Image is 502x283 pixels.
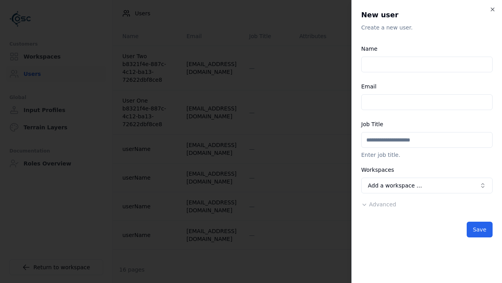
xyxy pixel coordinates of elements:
[361,46,377,52] label: Name
[361,24,493,31] p: Create a new user.
[467,222,493,237] button: Save
[368,182,422,189] span: Add a workspace …
[361,167,394,173] label: Workspaces
[361,200,396,208] button: Advanced
[361,9,493,20] h2: New user
[361,83,376,90] label: Email
[361,151,493,159] p: Enter job title.
[369,201,396,208] span: Advanced
[361,121,383,127] label: Job Title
